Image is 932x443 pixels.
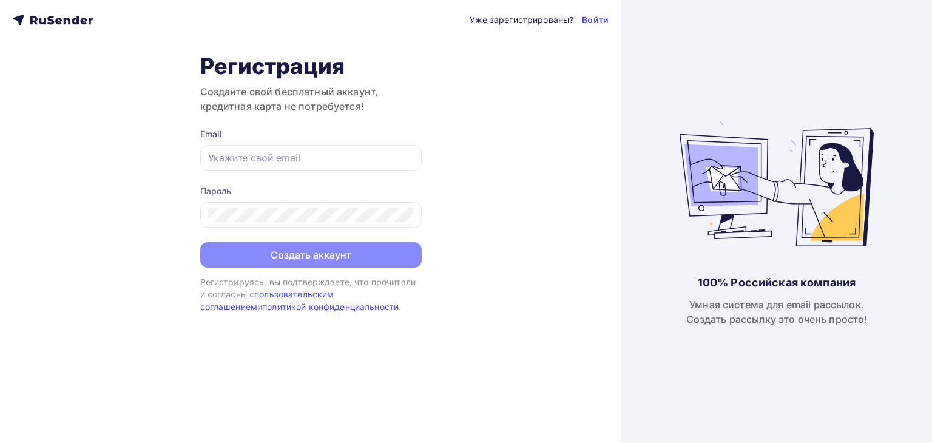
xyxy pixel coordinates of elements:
a: Войти [582,14,609,26]
h1: Регистрация [200,53,422,79]
div: Регистрируясь, вы подтверждаете, что прочитали и согласны с и . [200,276,422,313]
a: политикой конфиденциальности [262,302,399,312]
div: 100% Российская компания [698,276,856,290]
h3: Создайте свой бесплатный аккаунт, кредитная карта не потребуется! [200,84,422,113]
input: Укажите свой email [208,150,414,165]
div: Пароль [200,185,422,197]
div: Уже зарегистрированы? [470,14,573,26]
a: пользовательским соглашением [200,289,334,311]
div: Умная система для email рассылок. Создать рассылку это очень просто! [686,297,868,326]
button: Создать аккаунт [200,242,422,268]
div: Email [200,128,422,140]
